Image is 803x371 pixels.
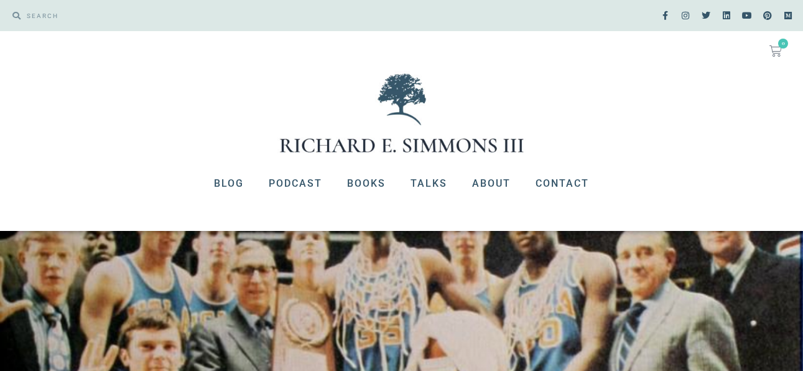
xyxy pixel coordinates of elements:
span: 0 [778,39,788,49]
a: Contact [523,167,601,200]
a: Talks [398,167,460,200]
a: Blog [202,167,256,200]
a: 0 [754,37,797,65]
a: Books [335,167,398,200]
a: Podcast [256,167,335,200]
input: SEARCH [21,6,396,25]
a: About [460,167,523,200]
